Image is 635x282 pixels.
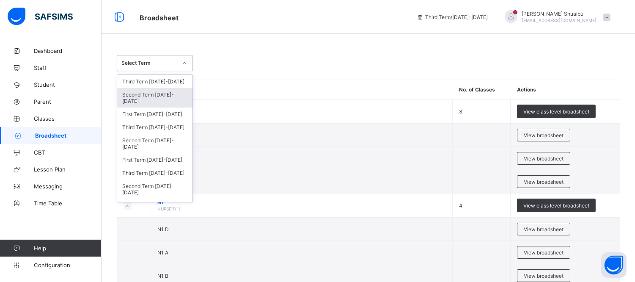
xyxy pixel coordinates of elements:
[117,153,192,166] div: First Term [DATE]-[DATE]
[34,98,102,105] span: Parent
[121,60,177,66] div: Select Term
[157,206,180,211] span: NURSERY 1
[522,11,597,17] span: [PERSON_NAME] Shuaibu
[117,108,192,121] div: First Term [DATE]-[DATE]
[34,47,102,54] span: Dashboard
[523,108,589,115] span: View class level broadsheet
[459,108,462,115] span: 3
[157,273,168,279] span: N1 B
[417,14,488,20] span: session/term information
[35,132,102,139] span: Broadsheet
[140,14,179,22] span: Broadsheet
[157,199,446,205] span: N1
[459,202,462,209] span: 4
[34,166,102,173] span: Lesson Plan
[522,18,597,23] span: [EMAIL_ADDRESS][DOMAIN_NAME]
[517,199,596,205] a: View class level broadsheet
[523,202,589,209] span: View class level broadsheet
[524,273,564,279] span: View broadsheet
[34,200,102,207] span: Time Table
[453,80,511,100] th: No. of Classes
[517,105,596,111] a: View class level broadsheet
[117,75,192,88] div: Third Term [DATE]-[DATE]
[117,88,192,108] div: Second Term [DATE]-[DATE]
[8,8,73,25] img: safsims
[157,249,168,256] span: N1 A
[151,80,453,100] th: Name
[117,199,192,212] div: First Term [DATE]-[DATE]
[34,262,101,268] span: Configuration
[157,226,169,232] span: N1 D
[517,175,570,182] a: View broadsheet
[511,80,620,100] th: Actions
[524,226,564,232] span: View broadsheet
[601,252,627,278] button: Open asap
[496,10,615,24] div: YusufShuaibu
[34,64,102,71] span: Staff
[34,81,102,88] span: Student
[524,249,564,256] span: View broadsheet
[524,179,564,185] span: View broadsheet
[517,223,570,229] a: View broadsheet
[524,132,564,138] span: View broadsheet
[517,152,570,158] a: View broadsheet
[117,180,192,199] div: Second Term [DATE]-[DATE]
[117,121,192,134] div: Third Term [DATE]-[DATE]
[34,149,102,156] span: CBT
[157,105,446,111] span: PN
[117,134,192,153] div: Second Term [DATE]-[DATE]
[517,269,570,276] a: View broadsheet
[34,183,102,190] span: Messaging
[517,246,570,252] a: View broadsheet
[517,129,570,135] a: View broadsheet
[524,155,564,162] span: View broadsheet
[34,245,101,252] span: Help
[117,166,192,180] div: Third Term [DATE]-[DATE]
[34,115,102,122] span: Classes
